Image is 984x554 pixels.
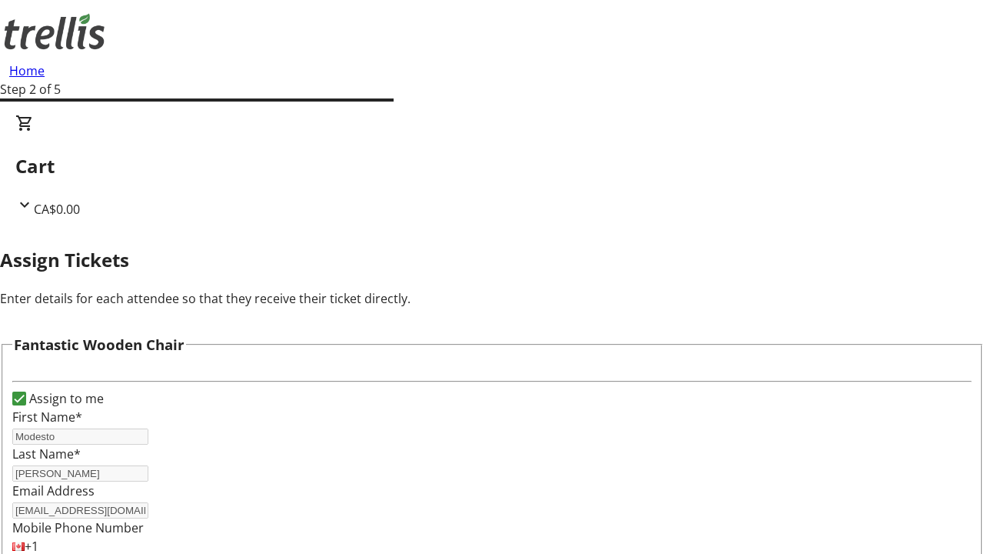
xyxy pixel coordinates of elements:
[12,519,144,536] label: Mobile Phone Number
[15,152,969,180] h2: Cart
[15,114,969,219] div: CartCA$0.00
[12,409,82,426] label: First Name*
[12,482,95,499] label: Email Address
[14,334,184,355] h3: Fantastic Wooden Chair
[26,389,104,408] label: Assign to me
[34,201,80,218] span: CA$0.00
[12,446,81,462] label: Last Name*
